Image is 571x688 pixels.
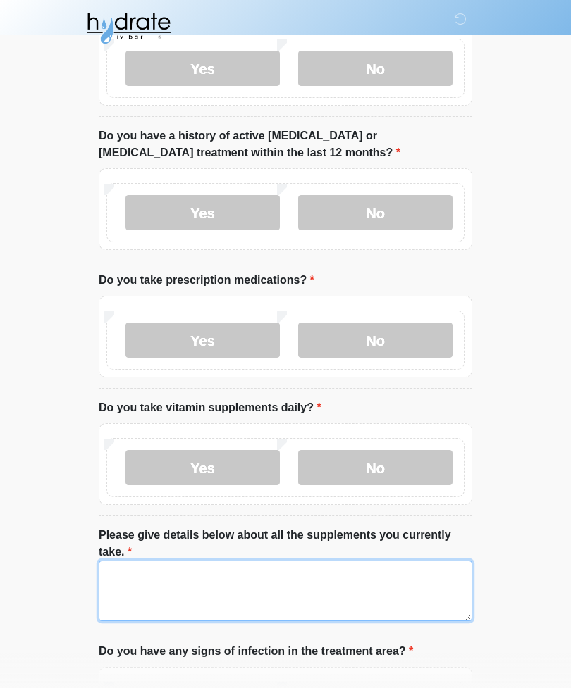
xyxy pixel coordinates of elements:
label: Do you have any signs of infection in the treatment area? [99,643,413,660]
label: Yes [125,195,280,230]
label: No [298,195,453,230]
label: Yes [125,450,280,485]
label: No [298,51,453,86]
label: Do you take vitamin supplements daily? [99,399,321,416]
label: Yes [125,323,280,358]
label: Do you take prescription medications? [99,272,314,289]
label: No [298,323,453,358]
label: Do you have a history of active [MEDICAL_DATA] or [MEDICAL_DATA] treatment within the last 12 mon... [99,127,472,161]
img: Hydrate IV Bar - Fort Collins Logo [85,11,172,46]
label: Yes [125,51,280,86]
label: No [298,450,453,485]
label: Please give details below about all the supplements you currently take. [99,527,472,561]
